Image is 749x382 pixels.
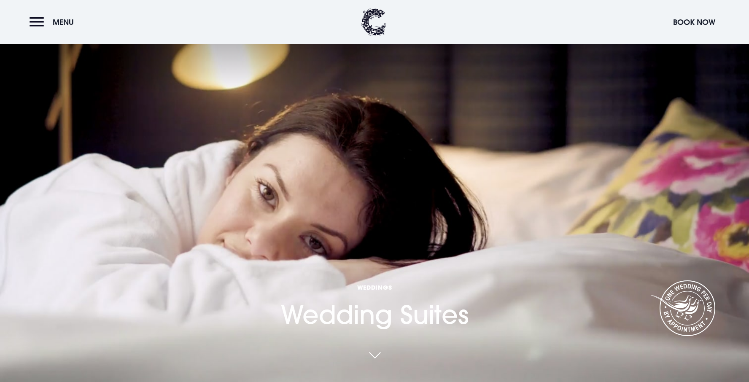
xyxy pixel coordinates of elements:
[53,17,74,27] span: Menu
[669,13,719,31] button: Book Now
[30,13,78,31] button: Menu
[361,8,386,36] img: Clandeboye Lodge
[281,283,469,291] span: Weddings
[281,283,469,330] h1: Wedding Suites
